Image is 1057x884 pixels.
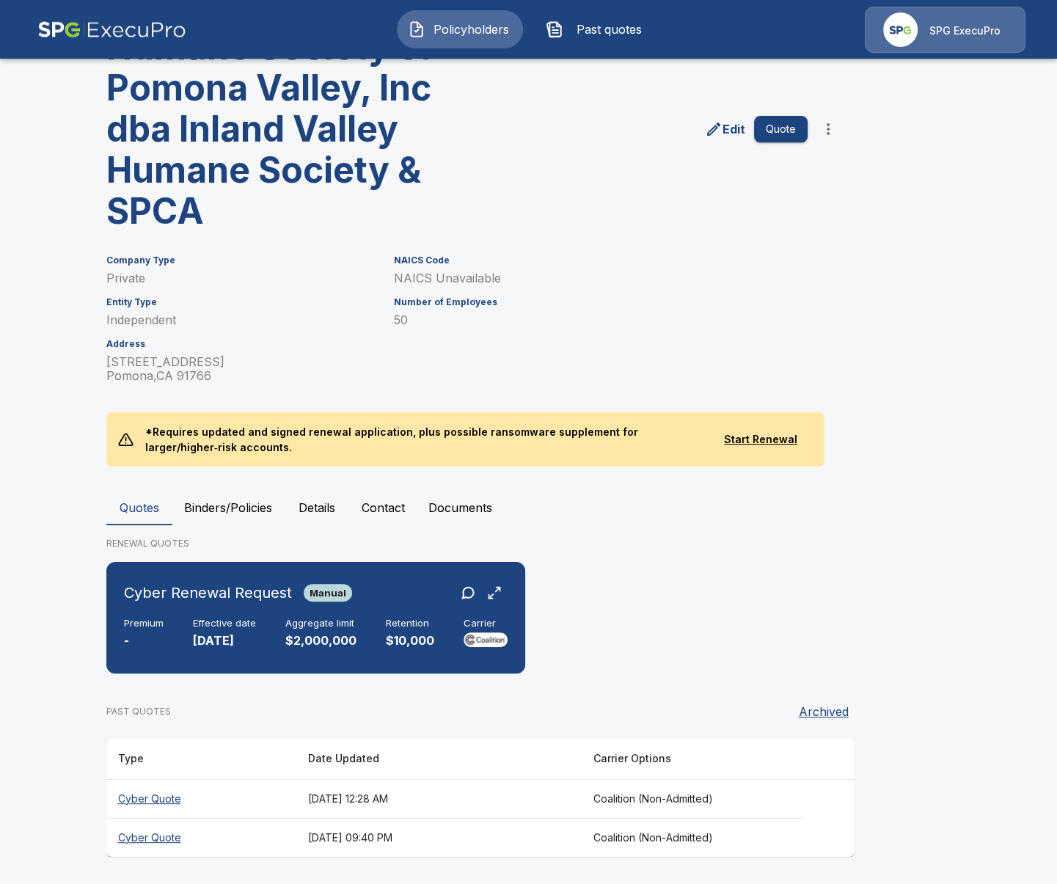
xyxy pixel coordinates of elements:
[124,581,292,604] h6: Cyber Renewal Request
[702,117,748,141] a: edit
[582,779,804,818] th: Coalition (Non-Admitted)
[106,26,469,232] h3: Humane Society of Pomona Valley, Inc dba Inland Valley Humane Society & SPCA
[394,297,808,307] h6: Number of Employees
[582,818,804,857] th: Coalition (Non-Admitted)
[397,10,523,48] button: Policyholders IconPolicyholders
[172,490,284,525] button: Binders/Policies
[386,618,434,629] h6: Retention
[284,490,350,525] button: Details
[285,618,356,629] h6: Aggregate limit
[408,21,425,38] img: Policyholders Icon
[106,297,376,307] h6: Entity Type
[464,632,508,647] img: Carrier
[431,21,512,38] span: Policyholders
[106,705,171,718] p: PAST QUOTES
[193,618,256,629] h6: Effective date
[394,255,808,266] h6: NAICS Code
[106,738,296,780] th: Type
[106,355,376,383] p: [STREET_ADDRESS] Pomona , CA 91766
[124,618,164,629] h6: Premium
[386,632,434,649] p: $10,000
[723,120,745,138] p: Edit
[296,818,582,857] th: [DATE] 09:40 PM
[813,114,843,144] button: more
[106,339,376,349] h6: Address
[106,313,376,327] p: Independent
[296,738,582,780] th: Date Updated
[417,490,504,525] button: Documents
[464,618,508,629] h6: Carrier
[106,271,376,285] p: Private
[883,12,918,47] img: Agency Icon
[754,116,808,143] button: Quote
[304,587,352,599] span: Manual
[582,738,804,780] th: Carrier Options
[929,23,1001,38] p: SPG ExecuPro
[106,490,172,525] button: Quotes
[124,632,164,649] p: -
[193,632,256,649] p: [DATE]
[394,271,808,285] p: NAICS Unavailable
[106,818,296,857] th: Cyber Quote
[106,537,951,550] p: RENEWAL QUOTES
[709,426,813,453] button: Start Renewal
[106,490,951,525] div: policyholder tabs
[37,7,186,53] img: AA Logo
[569,21,650,38] span: Past quotes
[285,632,356,649] p: $2,000,000
[350,490,417,525] button: Contact
[535,10,661,48] button: Past quotes IconPast quotes
[134,412,709,467] p: *Requires updated and signed renewal application, plus possible ransomware supplement for larger/...
[106,255,376,266] h6: Company Type
[546,21,563,38] img: Past quotes Icon
[394,313,808,327] p: 50
[865,7,1025,53] a: Agency IconSPG ExecuPro
[106,738,855,857] table: responsive table
[793,697,855,726] button: Archived
[296,779,582,818] th: [DATE] 12:28 AM
[106,779,296,818] th: Cyber Quote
